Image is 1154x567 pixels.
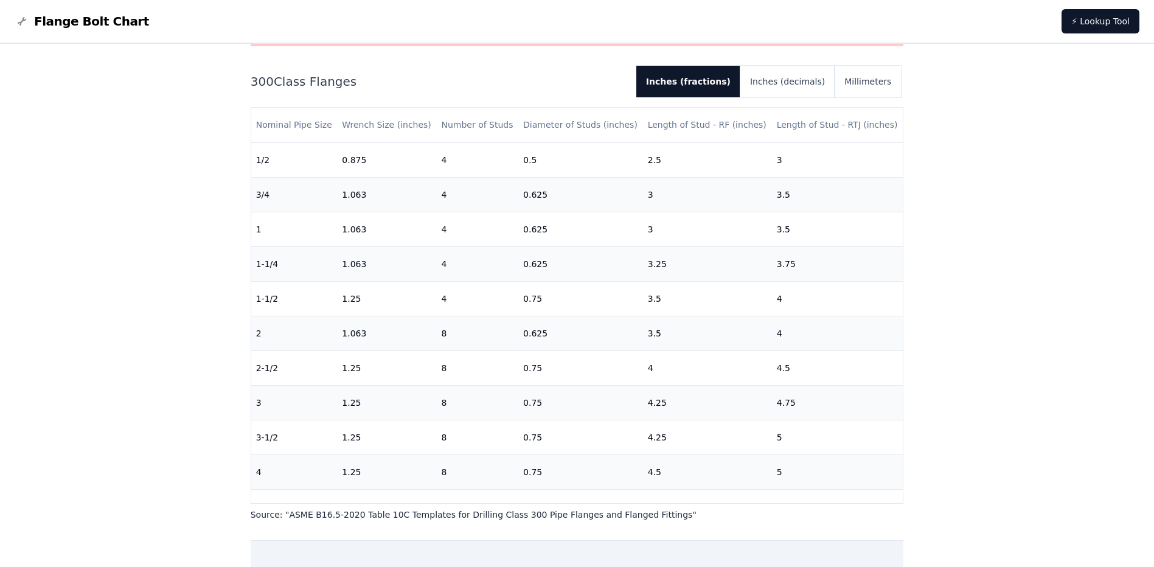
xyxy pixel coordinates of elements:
td: 4 [436,246,518,281]
th: Nominal Pipe Size [251,108,338,142]
td: 2-1/2 [251,350,338,385]
button: Inches (fractions) [636,66,740,97]
td: 5 [251,489,338,524]
a: ⚡ Lookup Tool [1062,9,1139,33]
td: 4 [436,177,518,212]
td: 2.5 [643,142,772,177]
td: 5 [772,454,903,489]
td: 1.063 [337,246,436,281]
th: Number of Studs [436,108,518,142]
td: 0.75 [518,385,643,420]
td: 1.25 [337,385,436,420]
h2: 300 Class Flanges [251,73,627,90]
td: 3 [643,177,772,212]
td: 3.5 [772,212,903,246]
td: 1.25 [337,350,436,385]
th: Wrench Size (inches) [337,108,436,142]
button: Millimeters [835,66,901,97]
td: 4 [436,212,518,246]
td: 0.625 [518,212,643,246]
td: 4.25 [643,385,772,420]
td: 1.25 [337,489,436,524]
td: 4 [772,281,903,316]
td: 0.625 [518,316,643,350]
td: 0.75 [518,420,643,454]
td: 4.5 [772,350,903,385]
th: Length of Stud - RF (inches) [643,108,772,142]
td: 2 [251,316,338,350]
td: 0.75 [518,281,643,316]
td: 5.25 [772,489,903,524]
span: Flange Bolt Chart [34,13,149,30]
td: 3.75 [772,246,903,281]
td: 1.063 [337,177,436,212]
td: 3.5 [643,316,772,350]
td: 8 [436,385,518,420]
td: 3 [772,142,903,177]
td: 0.5 [518,142,643,177]
button: Inches (decimals) [740,66,835,97]
p: Source: " ASME B16.5-2020 Table 10C Templates for Drilling Class 300 Pipe Flanges and Flanged Fit... [251,509,904,521]
td: 4 [251,454,338,489]
td: 1.25 [337,420,436,454]
td: 1.25 [337,281,436,316]
td: 1.063 [337,212,436,246]
th: Length of Stud - RTJ (inches) [772,108,903,142]
td: 8 [436,489,518,524]
td: 1-1/2 [251,281,338,316]
td: 4.75 [643,489,772,524]
td: 0.75 [518,454,643,489]
td: 1/2 [251,142,338,177]
td: 4.75 [772,385,903,420]
td: 0.75 [518,489,643,524]
td: 1 [251,212,338,246]
td: 4.5 [643,454,772,489]
td: 3-1/2 [251,420,338,454]
td: 0.875 [337,142,436,177]
td: 3 [251,385,338,420]
td: 1.063 [337,316,436,350]
td: 0.75 [518,350,643,385]
td: 4 [436,142,518,177]
td: 4 [436,281,518,316]
td: 4 [643,350,772,385]
td: 1-1/4 [251,246,338,281]
td: 3.25 [643,246,772,281]
td: 5 [772,420,903,454]
td: 8 [436,420,518,454]
td: 4.25 [643,420,772,454]
td: 3/4 [251,177,338,212]
td: 8 [436,454,518,489]
img: Flange Bolt Chart Logo [15,14,29,29]
td: 8 [436,350,518,385]
a: Flange Bolt Chart LogoFlange Bolt Chart [15,13,149,30]
td: 3.5 [643,281,772,316]
td: 0.625 [518,246,643,281]
td: 3 [643,212,772,246]
th: Diameter of Studs (inches) [518,108,643,142]
td: 8 [436,316,518,350]
td: 3.5 [772,177,903,212]
td: 1.25 [337,454,436,489]
td: 0.625 [518,177,643,212]
td: 4 [772,316,903,350]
